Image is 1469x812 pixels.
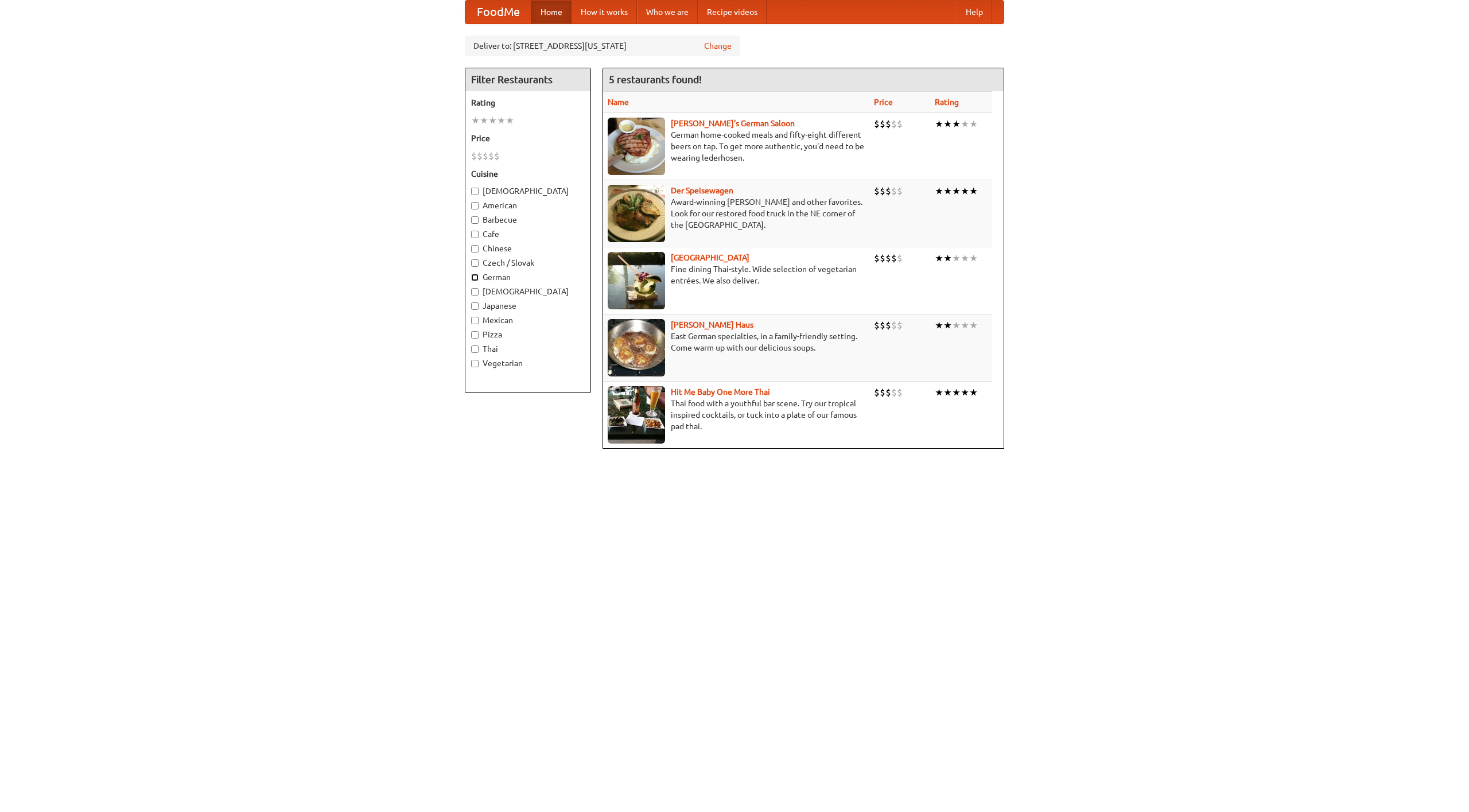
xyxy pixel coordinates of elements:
p: Thai food with a youthful bar scene. Try our tropical inspired cocktails, or tuck into a plate of... [608,398,865,432]
a: [PERSON_NAME]'s German Saloon [671,119,795,128]
input: American [471,202,479,209]
li: ★ [471,114,480,127]
input: German [471,274,479,281]
li: ★ [488,114,497,127]
input: Thai [471,345,479,353]
li: ★ [952,252,961,265]
li: ★ [952,386,961,399]
li: $ [885,185,891,197]
input: [DEMOGRAPHIC_DATA] [471,188,479,195]
li: $ [874,319,880,332]
li: ★ [961,386,969,399]
li: ★ [969,386,978,399]
label: Thai [471,343,585,355]
a: Home [531,1,572,24]
li: ★ [935,118,943,130]
input: Mexican [471,317,479,324]
li: $ [880,386,885,399]
input: Pizza [471,331,479,339]
a: How it works [572,1,637,24]
li: $ [897,185,903,197]
li: $ [891,185,897,197]
li: $ [874,386,880,399]
input: Vegetarian [471,360,479,367]
li: $ [897,386,903,399]
img: babythai.jpg [608,386,665,444]
p: Fine dining Thai-style. Wide selection of vegetarian entrées. We also deliver. [608,263,865,286]
li: ★ [943,319,952,332]
li: $ [885,386,891,399]
li: $ [880,319,885,332]
li: $ [891,319,897,332]
label: Vegetarian [471,358,585,369]
a: Price [874,98,893,107]
li: $ [874,118,880,130]
li: ★ [935,252,943,265]
li: $ [891,252,897,265]
label: [DEMOGRAPHIC_DATA] [471,286,585,297]
h4: Filter Restaurants [465,68,590,91]
a: Who we are [637,1,698,24]
li: $ [885,319,891,332]
li: ★ [961,118,969,130]
label: [DEMOGRAPHIC_DATA] [471,185,585,197]
li: ★ [935,185,943,197]
li: ★ [969,118,978,130]
li: ★ [943,386,952,399]
label: Cafe [471,228,585,240]
li: ★ [497,114,506,127]
input: [DEMOGRAPHIC_DATA] [471,288,479,296]
label: Chinese [471,243,585,254]
a: [PERSON_NAME] Haus [671,320,753,329]
li: ★ [961,252,969,265]
li: $ [880,118,885,130]
h5: Price [471,133,585,144]
li: ★ [943,185,952,197]
a: Hit Me Baby One More Thai [671,387,770,397]
li: $ [891,118,897,130]
li: $ [880,252,885,265]
a: Der Speisewagen [671,186,733,195]
li: ★ [935,386,943,399]
li: $ [880,185,885,197]
input: Barbecue [471,216,479,224]
li: $ [874,185,880,197]
li: $ [874,252,880,265]
p: Award-winning [PERSON_NAME] and other favorites. Look for our restored food truck in the NE corne... [608,196,865,231]
input: Czech / Slovak [471,259,479,267]
img: esthers.jpg [608,118,665,175]
img: kohlhaus.jpg [608,319,665,376]
div: Deliver to: [STREET_ADDRESS][US_STATE] [465,36,740,56]
li: ★ [969,185,978,197]
label: Barbecue [471,214,585,226]
h5: Rating [471,97,585,108]
label: Japanese [471,300,585,312]
a: Recipe videos [698,1,767,24]
li: $ [488,150,494,162]
li: ★ [969,319,978,332]
img: speisewagen.jpg [608,185,665,242]
li: ★ [969,252,978,265]
li: $ [477,150,483,162]
label: German [471,271,585,283]
li: $ [885,118,891,130]
li: $ [897,118,903,130]
label: American [471,200,585,211]
a: Change [704,40,732,52]
li: ★ [943,118,952,130]
input: Japanese [471,302,479,310]
li: ★ [935,319,943,332]
li: ★ [961,185,969,197]
li: ★ [506,114,514,127]
img: satay.jpg [608,252,665,309]
li: $ [897,252,903,265]
li: $ [885,252,891,265]
a: FoodMe [465,1,531,24]
a: [GEOGRAPHIC_DATA] [671,253,749,262]
li: $ [897,319,903,332]
li: $ [494,150,500,162]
